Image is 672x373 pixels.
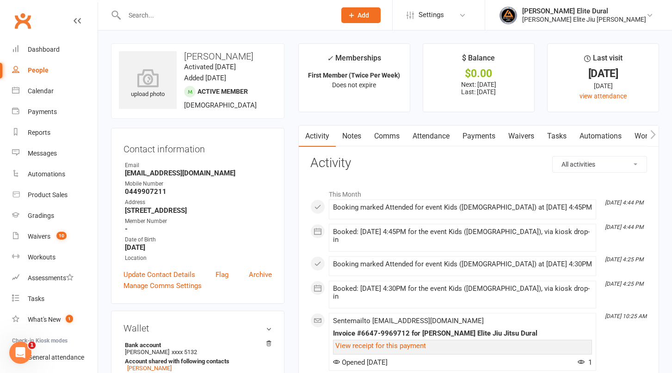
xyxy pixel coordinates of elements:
i: [DATE] 4:25 PM [605,256,643,263]
h3: Wallet [123,323,272,333]
strong: 0449907211 [125,187,272,196]
span: 1 [28,342,36,349]
div: Messages [28,150,57,157]
a: view attendance [580,92,627,100]
button: Add [341,7,381,23]
a: Archive [249,269,272,280]
div: upload photo [119,69,177,99]
i: [DATE] 4:44 PM [605,199,643,206]
a: Workouts [628,126,672,147]
div: [PERSON_NAME] Elite Jiu [PERSON_NAME] [522,15,646,24]
div: Calendar [28,87,54,95]
a: Clubworx [11,9,34,32]
span: Active member [197,88,248,95]
div: Booking marked Attended for event Kids ([DEMOGRAPHIC_DATA]) at [DATE] 4:45PM [333,204,592,211]
span: xxxx 5132 [172,349,197,355]
span: Does not expire [332,81,376,89]
span: Add [358,12,369,19]
a: General attendance kiosk mode [12,347,98,368]
time: Added [DATE] [184,74,226,82]
span: 1 [578,358,592,367]
span: [DEMOGRAPHIC_DATA] [184,101,257,109]
h3: [PERSON_NAME] [119,51,277,61]
a: View receipt for this payment [335,342,426,350]
div: Date of Birth [125,235,272,244]
a: Waivers 10 [12,226,98,247]
iframe: Intercom live chat [9,342,31,364]
h3: Activity [310,156,647,170]
i: ✓ [327,54,333,63]
div: People [28,66,49,74]
h3: Contact information [123,140,272,154]
i: [DATE] 4:44 PM [605,224,643,230]
div: [PERSON_NAME] Elite Dural [522,7,646,15]
span: Opened [DATE] [333,358,388,367]
a: Update Contact Details [123,269,195,280]
a: Dashboard [12,39,98,60]
input: Search... [122,9,329,22]
a: Activity [299,126,336,147]
div: [DATE] [556,69,650,78]
a: Product Sales [12,185,98,205]
div: Email [125,161,272,170]
div: Automations [28,170,65,178]
strong: [EMAIL_ADDRESS][DOMAIN_NAME] [125,169,272,177]
a: Manage Comms Settings [123,280,202,291]
div: Payments [28,108,57,115]
strong: First Member (Twice Per Week) [308,72,400,79]
div: Waivers [28,233,50,240]
div: Memberships [327,52,381,69]
a: Automations [12,164,98,185]
a: Attendance [406,126,456,147]
a: Payments [12,102,98,122]
i: [DATE] 4:25 PM [605,281,643,287]
strong: [DATE] [125,243,272,252]
span: Settings [419,5,444,25]
div: $ Balance [462,52,495,69]
a: Automations [573,126,628,147]
div: Product Sales [28,191,68,199]
a: Notes [336,126,368,147]
p: Next: [DATE] Last: [DATE] [432,81,526,96]
div: $0.00 [432,69,526,78]
div: What's New [28,316,61,323]
span: 10 [56,232,67,240]
a: Waivers [502,126,541,147]
div: Location [125,254,272,263]
a: Assessments [12,268,98,289]
a: Messages [12,143,98,164]
a: Workouts [12,247,98,268]
div: Dashboard [28,46,60,53]
div: Gradings [28,212,54,219]
a: Flag [216,269,228,280]
div: Booked: [DATE] 4:30PM for the event Kids ([DEMOGRAPHIC_DATA]), via kiosk drop-in [333,285,592,301]
div: Booked: [DATE] 4:45PM for the event Kids ([DEMOGRAPHIC_DATA]), via kiosk drop-in [333,228,592,244]
a: Tasks [541,126,573,147]
time: Activated [DATE] [184,63,236,71]
strong: - [125,225,272,233]
i: [DATE] 10:25 AM [605,313,647,319]
img: thumb_image1702864552.png [499,6,518,24]
li: [PERSON_NAME] [123,340,272,373]
li: This Month [310,185,647,199]
div: Reports [28,129,50,136]
a: People [12,60,98,81]
a: [PERSON_NAME] [127,365,172,372]
span: Sent email to [EMAIL_ADDRESS][DOMAIN_NAME] [333,317,484,325]
div: Booking marked Attended for event Kids ([DEMOGRAPHIC_DATA]) at [DATE] 4:30PM [333,260,592,268]
div: Invoice #6647-9969712 for [PERSON_NAME] Elite Jiu Jitsu Dural [333,330,592,337]
div: Workouts [28,253,55,261]
div: Last visit [584,52,623,69]
div: General attendance [28,354,84,361]
div: Mobile Number [125,180,272,188]
span: 1 [66,315,73,323]
a: What's New1 [12,309,98,330]
div: Tasks [28,295,44,302]
a: Payments [456,126,502,147]
strong: [STREET_ADDRESS] [125,206,272,215]
div: Member Number [125,217,272,226]
a: Tasks [12,289,98,309]
a: Comms [368,126,406,147]
div: Address [125,198,272,207]
a: Gradings [12,205,98,226]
